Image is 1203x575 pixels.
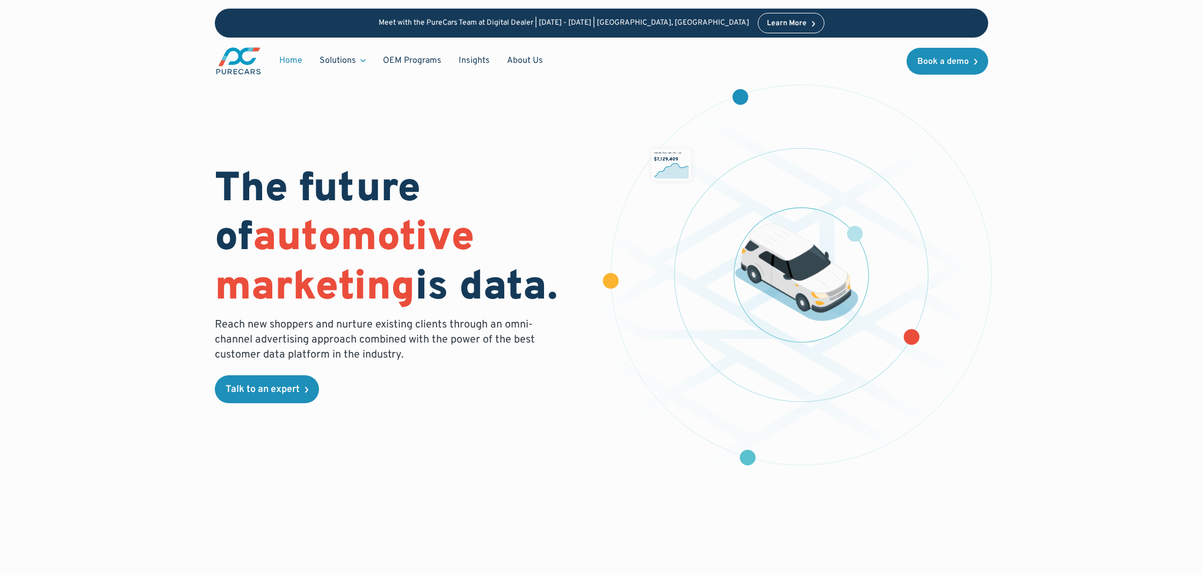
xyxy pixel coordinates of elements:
[374,50,450,71] a: OEM Programs
[215,166,589,313] h1: The future of is data.
[226,385,300,395] div: Talk to an expert
[498,50,552,71] a: About Us
[758,13,824,33] a: Learn More
[215,213,474,314] span: automotive marketing
[767,20,807,27] div: Learn More
[271,50,311,71] a: Home
[215,375,319,403] a: Talk to an expert
[379,19,749,28] p: Meet with the PureCars Team at Digital Dealer | [DATE] - [DATE] | [GEOGRAPHIC_DATA], [GEOGRAPHIC_...
[215,317,541,362] p: Reach new shoppers and nurture existing clients through an omni-channel advertising approach comb...
[735,223,859,321] img: illustration of a vehicle
[215,46,262,76] img: purecars logo
[311,50,374,71] div: Solutions
[320,55,356,67] div: Solutions
[215,46,262,76] a: main
[917,57,969,66] div: Book a demo
[450,50,498,71] a: Insights
[651,149,691,180] img: chart showing monthly dealership revenue of $7m
[907,48,988,75] a: Book a demo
